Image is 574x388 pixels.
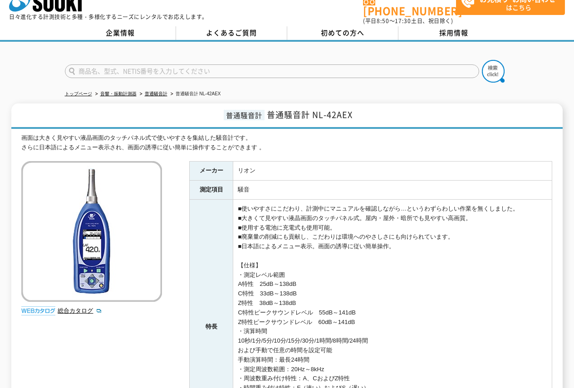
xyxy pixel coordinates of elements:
[169,89,221,99] li: 普通騒音計 NL-42AEX
[21,306,55,315] img: webカタログ
[21,161,162,302] img: 普通騒音計 NL-42AEX
[65,64,479,78] input: 商品名、型式、NETIS番号を入力してください
[287,26,398,40] a: 初めての方へ
[100,91,137,96] a: 音響・振動計測器
[233,181,552,200] td: 騒音
[65,26,176,40] a: 企業情報
[377,17,389,25] span: 8:50
[321,28,364,38] span: 初めての方へ
[9,14,208,20] p: 日々進化する計測技術と多種・多様化するニーズにレンタルでお応えします。
[190,162,233,181] th: メーカー
[190,181,233,200] th: 測定項目
[224,110,265,120] span: 普通騒音計
[233,162,552,181] td: リオン
[363,17,453,25] span: (平日 ～ 土日、祝日除く)
[176,26,287,40] a: よくあるご質問
[21,133,552,152] div: 画面は大きく見やすい液晶画面のタッチパネル式で使いやすさを集結した騒音計です。 さらに日本語によるメニュー表示され、画面の誘導に従い簡単に操作することができます 。
[145,91,167,96] a: 普通騒音計
[398,26,510,40] a: 採用情報
[395,17,411,25] span: 17:30
[65,91,92,96] a: トップページ
[267,108,353,121] span: 普通騒音計 NL-42AEX
[58,307,102,314] a: 総合カタログ
[482,60,505,83] img: btn_search.png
